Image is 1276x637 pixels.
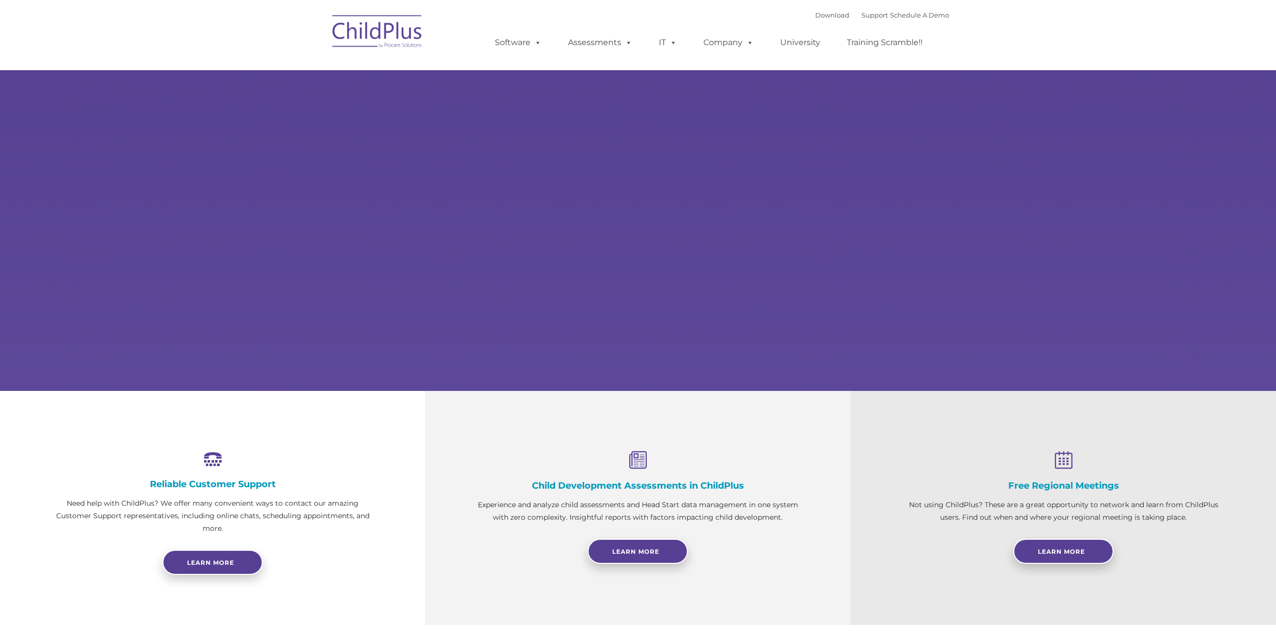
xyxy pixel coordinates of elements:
[901,480,1226,491] h4: Free Regional Meetings
[649,33,687,53] a: IT
[815,11,849,19] a: Download
[162,550,263,575] a: Learn more
[475,480,800,491] h4: Child Development Assessments in ChildPlus
[1013,539,1114,564] a: Learn More
[588,539,688,564] a: Learn More
[890,11,949,19] a: Schedule A Demo
[475,499,800,524] p: Experience and analyze child assessments and Head Start data management in one system with zero c...
[861,11,888,19] a: Support
[187,559,234,566] span: Learn more
[770,33,830,53] a: University
[485,33,552,53] a: Software
[815,11,949,19] font: |
[837,33,933,53] a: Training Scramble!!
[327,8,428,58] img: ChildPlus by Procare Solutions
[901,499,1226,524] p: Not using ChildPlus? These are a great opportunity to network and learn from ChildPlus users. Fin...
[612,548,659,555] span: Learn More
[50,479,375,490] h4: Reliable Customer Support
[693,33,764,53] a: Company
[558,33,642,53] a: Assessments
[1038,548,1085,555] span: Learn More
[50,497,375,535] p: Need help with ChildPlus? We offer many convenient ways to contact our amazing Customer Support r...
